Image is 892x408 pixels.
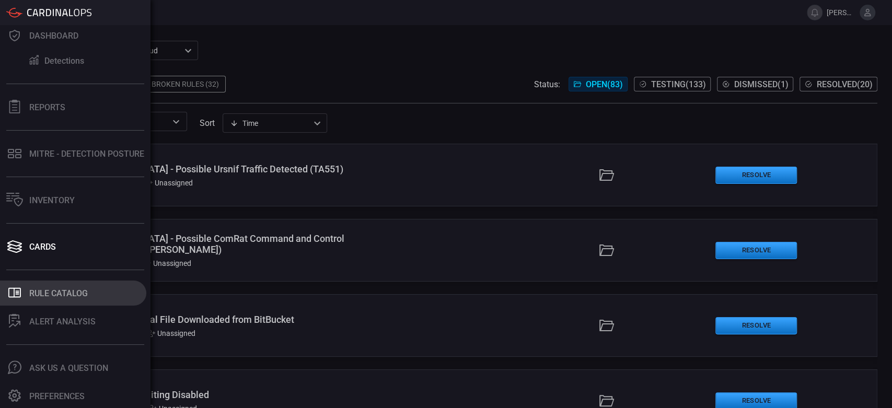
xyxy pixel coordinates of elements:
div: Dashboard [29,31,78,41]
span: Open ( 83 ) [586,79,623,89]
div: Unassigned [147,329,195,337]
div: Time [230,118,310,129]
div: Unassigned [143,259,191,267]
button: Dismissed(1) [717,77,793,91]
div: Rule Catalog [29,288,88,298]
div: Palo Alto - Unusual File Downloaded from BitBucket [78,314,347,325]
button: Resolve [715,167,797,184]
span: Testing ( 133 ) [651,79,706,89]
button: Open [169,114,183,129]
div: Palo Alto - Possible ComRat Command and Control Network Traffic (Turla) [78,233,347,255]
div: Fortinet - CLI Auditing Disabled [78,389,347,400]
button: Resolved(20) [800,77,877,91]
button: Resolve [715,317,797,334]
div: Preferences [29,391,85,401]
div: Broken Rules (32) [145,76,226,92]
button: Testing(133) [634,77,711,91]
label: sort [200,118,215,128]
span: [PERSON_NAME][EMAIL_ADDRESS][PERSON_NAME][DOMAIN_NAME] [827,8,855,17]
button: Resolve [715,242,797,259]
div: Palo Alto - Possible Ursnif Traffic Detected (TA551) [78,164,347,174]
div: MITRE - Detection Posture [29,149,144,159]
div: Inventory [29,195,75,205]
div: Cards [29,242,56,252]
div: Unassigned [144,179,193,187]
div: Ask Us A Question [29,363,108,373]
span: Dismissed ( 1 ) [734,79,789,89]
button: Open(83) [569,77,628,91]
span: Resolved ( 20 ) [817,79,873,89]
div: ALERT ANALYSIS [29,317,96,327]
span: Status: [534,79,560,89]
div: Reports [29,102,65,112]
div: Detections [44,56,84,66]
